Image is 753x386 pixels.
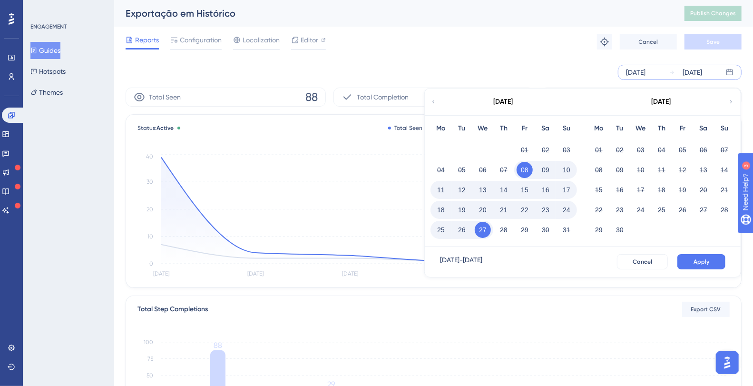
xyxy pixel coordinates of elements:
button: 15 [517,182,533,198]
button: 09 [538,162,554,178]
span: Total Completion [357,91,409,103]
button: 21 [496,202,512,218]
button: Export CSV [682,302,730,317]
div: Exportação em Histórico [126,7,661,20]
span: Status: [137,124,174,132]
button: 23 [612,202,628,218]
button: Cancel [617,254,668,269]
button: 30 [612,222,628,238]
span: Cancel [639,38,658,46]
button: 20 [695,182,712,198]
button: 22 [591,202,607,218]
button: 20 [475,202,491,218]
button: 05 [454,162,470,178]
button: 24 [558,202,575,218]
button: 02 [612,142,628,158]
div: Mo [430,123,451,134]
button: 24 [633,202,649,218]
button: 14 [496,182,512,198]
button: 17 [633,182,649,198]
div: Fr [514,123,535,134]
button: 03 [558,142,575,158]
button: 13 [475,182,491,198]
button: 06 [695,142,712,158]
div: Tu [609,123,630,134]
button: 16 [612,182,628,198]
button: 22 [517,202,533,218]
button: 01 [591,142,607,158]
button: 16 [538,182,554,198]
div: Sa [693,123,714,134]
button: 11 [433,182,449,198]
button: 26 [454,222,470,238]
button: 29 [591,222,607,238]
tspan: 75 [147,356,153,362]
button: 25 [433,222,449,238]
span: Reports [135,34,159,46]
div: [DATE] [652,96,671,108]
div: 3 [66,5,69,12]
button: 18 [433,202,449,218]
button: Save [685,34,742,49]
button: 30 [538,222,554,238]
button: 28 [496,222,512,238]
button: 08 [517,162,533,178]
tspan: 30 [147,179,153,186]
button: 27 [475,222,491,238]
div: We [630,123,651,134]
span: Need Help? [22,2,59,14]
button: 04 [654,142,670,158]
div: [DATE] [494,96,513,108]
div: Su [556,123,577,134]
div: Total Step Completions [137,304,208,315]
button: 14 [716,162,733,178]
tspan: 10 [147,233,153,240]
span: Publish Changes [690,10,736,17]
tspan: [DATE] [153,271,169,277]
button: 10 [633,162,649,178]
tspan: 40 [146,153,153,160]
div: [DATE] [683,67,702,78]
span: Editor [301,34,318,46]
button: 17 [558,182,575,198]
div: [DATE] [626,67,645,78]
tspan: [DATE] [342,271,358,277]
button: Cancel [620,34,677,49]
div: Tu [451,123,472,134]
span: Save [706,38,720,46]
div: Fr [672,123,693,134]
div: Su [714,123,735,134]
div: Mo [588,123,609,134]
button: 04 [433,162,449,178]
div: Sa [535,123,556,134]
button: 06 [475,162,491,178]
div: [DATE] - [DATE] [440,254,482,269]
span: Localization [243,34,280,46]
button: 25 [654,202,670,218]
button: Publish Changes [685,6,742,21]
button: 18 [654,182,670,198]
button: 23 [538,202,554,218]
button: 26 [675,202,691,218]
tspan: 88 [214,341,222,350]
button: 27 [695,202,712,218]
button: 01 [517,142,533,158]
span: Apply [694,258,709,266]
button: Themes [30,84,63,101]
button: Guides [30,42,60,59]
tspan: [DATE] [248,271,264,277]
button: 29 [517,222,533,238]
button: 07 [716,142,733,158]
span: Total Seen [149,91,181,103]
button: Hotspots [30,63,66,80]
button: 19 [675,182,691,198]
button: 07 [496,162,512,178]
span: Active [156,125,174,131]
button: Apply [677,254,725,269]
button: 05 [675,142,691,158]
tspan: 0 [149,260,153,267]
div: Total Seen [388,124,423,132]
button: 02 [538,142,554,158]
